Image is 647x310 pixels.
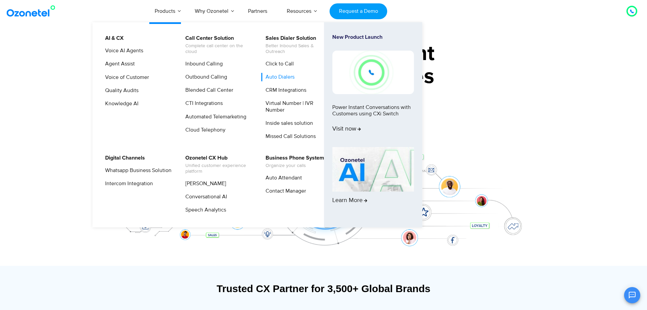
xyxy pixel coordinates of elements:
a: Cloud Telephony [181,126,226,134]
a: Learn More [332,147,414,216]
img: AI [332,147,414,192]
span: Learn More [332,197,367,204]
a: CTI Integrations [181,99,224,108]
button: Open chat [624,287,640,303]
a: Quality Audits [101,86,140,95]
a: Whatsapp Business Solution [101,166,173,175]
span: Complete call center on the cloud [185,43,252,55]
a: Business Phone SystemOrganize your calls [261,154,325,170]
img: New-Project-17.png [332,51,414,94]
div: Trusted CX Partner for 3,500+ Global Brands [116,283,531,294]
a: Ozonetel CX HubUnified customer experience platform [181,154,253,175]
a: Request a Demo [330,3,387,19]
a: Intercom Integration [101,179,154,188]
a: Knowledge AI [101,100,140,108]
a: Inbound Calling [181,60,224,68]
a: Conversational AI [181,193,228,201]
span: Better Inbound Sales & Outreach [266,43,332,55]
a: CRM Integrations [261,86,307,94]
a: Missed Call Solutions [261,132,317,141]
a: Digital Channels [101,154,146,162]
a: Blended Call Center [181,86,234,94]
span: Organize your calls [266,163,324,169]
a: Automated Telemarketing [181,113,247,121]
a: Virtual Number | IVR Number [261,99,333,114]
a: AI & CX [101,34,125,43]
span: Unified customer experience platform [185,163,252,174]
a: Call Center SolutionComplete call center on the cloud [181,34,253,56]
a: Sales Dialer SolutionBetter Inbound Sales & Outreach [261,34,333,56]
a: Speech Analytics [181,206,227,214]
a: Inside sales solution [261,119,314,128]
a: Auto Dialers [261,73,296,81]
a: [PERSON_NAME] [181,179,227,188]
a: Outbound Calling [181,73,228,81]
a: Contact Manager [261,187,307,195]
a: Voice of Customer [101,73,150,82]
a: Click to Call [261,60,295,68]
a: Voice AI Agents [101,47,144,55]
span: Visit now [332,125,361,133]
a: New Product LaunchPower Instant Conversations with Customers using CXi SwitchVisit now [332,34,414,144]
a: Auto Attendant [261,174,303,182]
a: Agent Assist [101,60,136,68]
